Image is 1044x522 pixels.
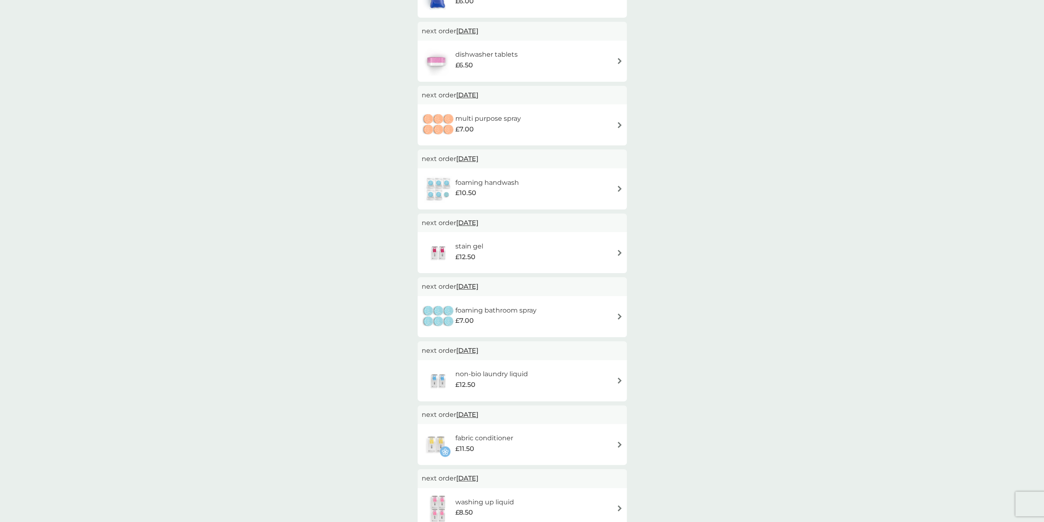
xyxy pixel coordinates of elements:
[455,444,474,454] span: £11.50
[617,186,623,192] img: arrow right
[617,505,623,511] img: arrow right
[455,379,475,390] span: £12.50
[456,151,478,167] span: [DATE]
[617,442,623,448] img: arrow right
[422,154,623,164] p: next order
[456,87,478,103] span: [DATE]
[455,433,513,444] h6: fabric conditioner
[455,49,517,60] h6: dishwasher tablets
[422,302,455,331] img: foaming bathroom spray
[455,60,473,71] span: £6.50
[617,250,623,256] img: arrow right
[455,315,474,326] span: £7.00
[455,241,483,252] h6: stain gel
[456,407,478,423] span: [DATE]
[455,305,537,316] h6: foaming bathroom spray
[617,377,623,384] img: arrow right
[422,218,623,228] p: next order
[455,369,528,379] h6: non-bio laundry liquid
[617,313,623,320] img: arrow right
[422,473,623,484] p: next order
[422,47,450,76] img: dishwasher tablets
[617,58,623,64] img: arrow right
[455,124,474,135] span: £7.00
[422,90,623,101] p: next order
[422,110,455,139] img: multi purpose spray
[455,113,521,124] h6: multi purpose spray
[456,23,478,39] span: [DATE]
[456,470,478,486] span: [DATE]
[422,345,623,356] p: next order
[422,175,455,203] img: foaming handwash
[455,252,475,262] span: £12.50
[422,26,623,37] p: next order
[456,278,478,294] span: [DATE]
[422,409,623,420] p: next order
[455,497,514,508] h6: washing up liquid
[422,238,455,267] img: stain gel
[455,177,519,188] h6: foaming handwash
[456,343,478,359] span: [DATE]
[617,122,623,128] img: arrow right
[422,430,450,459] img: fabric conditioner
[455,188,476,198] span: £10.50
[422,281,623,292] p: next order
[455,507,473,518] span: £8.50
[422,366,455,395] img: non-bio laundry liquid
[456,215,478,231] span: [DATE]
